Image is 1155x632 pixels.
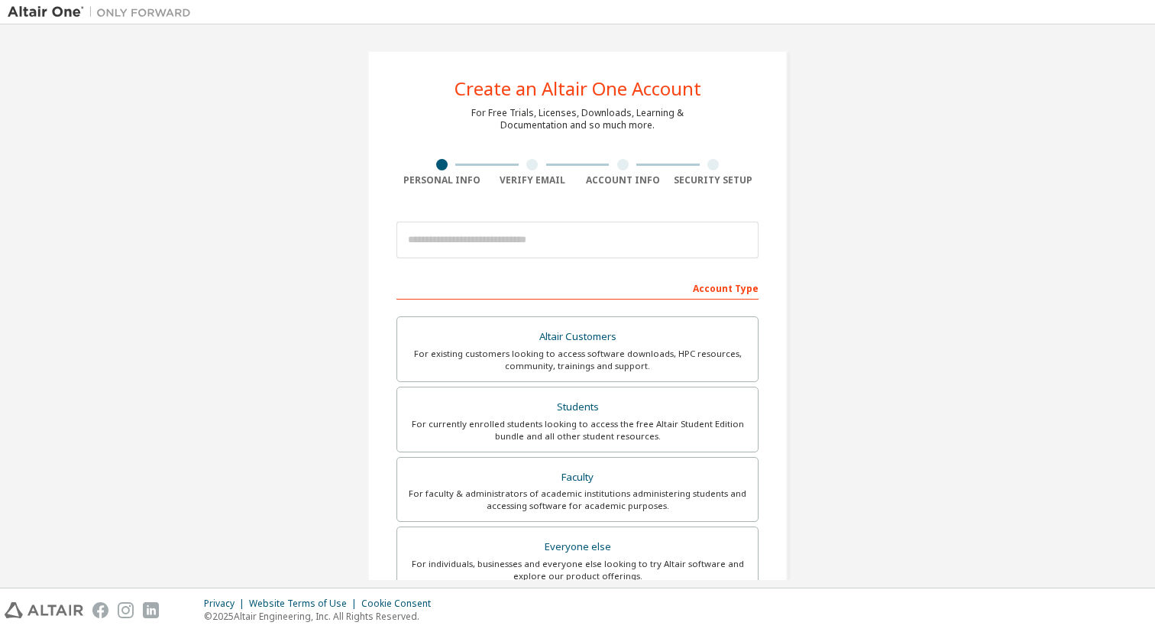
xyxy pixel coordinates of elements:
[396,174,487,186] div: Personal Info
[406,558,749,582] div: For individuals, businesses and everyone else looking to try Altair software and explore our prod...
[577,174,668,186] div: Account Info
[406,536,749,558] div: Everyone else
[455,79,701,98] div: Create an Altair One Account
[396,275,759,300] div: Account Type
[471,107,684,131] div: For Free Trials, Licenses, Downloads, Learning & Documentation and so much more.
[406,348,749,372] div: For existing customers looking to access software downloads, HPC resources, community, trainings ...
[406,467,749,488] div: Faculty
[668,174,759,186] div: Security Setup
[92,602,108,618] img: facebook.svg
[204,610,440,623] p: © 2025 Altair Engineering, Inc. All Rights Reserved.
[406,326,749,348] div: Altair Customers
[118,602,134,618] img: instagram.svg
[8,5,199,20] img: Altair One
[143,602,159,618] img: linkedin.svg
[487,174,578,186] div: Verify Email
[406,397,749,418] div: Students
[406,418,749,442] div: For currently enrolled students looking to access the free Altair Student Edition bundle and all ...
[249,598,361,610] div: Website Terms of Use
[5,602,83,618] img: altair_logo.svg
[406,488,749,512] div: For faculty & administrators of academic institutions administering students and accessing softwa...
[361,598,440,610] div: Cookie Consent
[204,598,249,610] div: Privacy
